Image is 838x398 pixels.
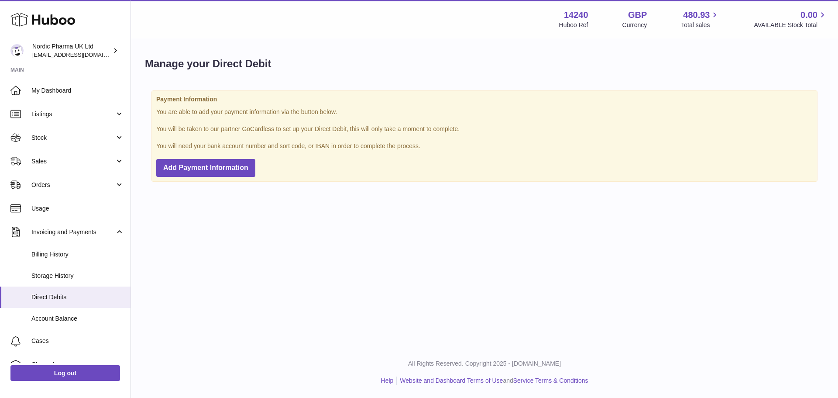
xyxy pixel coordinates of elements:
[559,21,588,29] div: Huboo Ref
[156,125,813,133] p: You will be taken to our partner GoCardless to set up your Direct Debit, this will only take a mo...
[683,9,710,21] span: 480.93
[145,57,271,71] h1: Manage your Direct Debit
[138,360,831,368] p: All Rights Reserved. Copyright 2025 - [DOMAIN_NAME]
[681,21,720,29] span: Total sales
[800,9,817,21] span: 0.00
[31,337,124,345] span: Cases
[381,377,394,384] a: Help
[156,142,813,150] p: You will need your bank account number and sort code, or IBAN in order to complete the process.
[754,9,828,29] a: 0.00 AVAILABLE Stock Total
[31,315,124,323] span: Account Balance
[156,159,255,177] button: Add Payment Information
[163,164,248,171] span: Add Payment Information
[31,181,115,189] span: Orders
[31,360,124,369] span: Channels
[622,21,647,29] div: Currency
[31,157,115,166] span: Sales
[31,228,115,236] span: Invoicing and Payments
[400,377,503,384] a: Website and Dashboard Terms of Use
[397,377,588,385] li: and
[754,21,828,29] span: AVAILABLE Stock Total
[681,9,720,29] a: 480.93 Total sales
[628,9,647,21] strong: GBP
[31,110,115,118] span: Listings
[31,134,115,142] span: Stock
[513,377,588,384] a: Service Terms & Conditions
[32,51,128,58] span: [EMAIL_ADDRESS][DOMAIN_NAME]
[10,44,24,57] img: internalAdmin-14240@internal.huboo.com
[31,87,124,95] span: My Dashboard
[31,272,124,280] span: Storage History
[156,95,813,104] strong: Payment Information
[31,250,124,259] span: Billing History
[32,42,111,59] div: Nordic Pharma UK Ltd
[10,365,120,381] a: Log out
[564,9,588,21] strong: 14240
[156,108,813,116] p: You are able to add your payment information via the button below.
[31,204,124,213] span: Usage
[31,293,124,301] span: Direct Debits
